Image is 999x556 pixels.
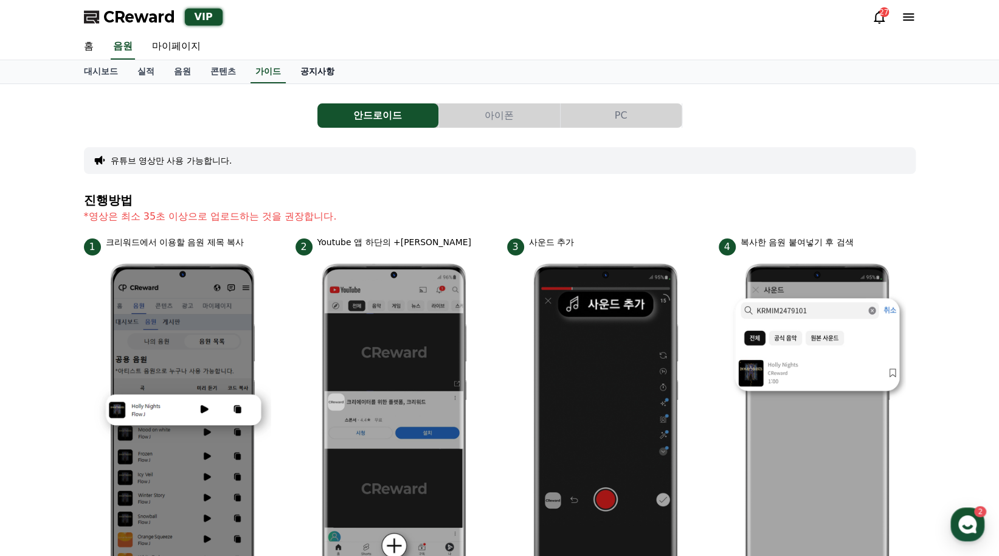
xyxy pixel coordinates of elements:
[439,103,560,128] button: 아이폰
[317,103,438,128] button: 안드로이드
[157,386,233,416] a: 설정
[4,386,80,416] a: 홈
[291,60,344,83] a: 공지사항
[317,236,471,249] p: Youtube 앱 하단의 +[PERSON_NAME]
[74,60,128,83] a: 대시보드
[84,238,101,255] span: 1
[741,236,854,249] p: 복사한 음원 붙여넣기 후 검색
[106,236,244,249] p: 크리워드에서 이용할 음원 제목 복사
[84,193,916,207] h4: 진행방법
[111,405,126,414] span: 대화
[439,103,561,128] a: 아이폰
[84,209,916,224] p: *영상은 최소 35초 이상으로 업로드하는 것을 권장합니다.
[103,7,175,27] span: CReward
[296,238,313,255] span: 2
[128,60,164,83] a: 실적
[317,103,439,128] a: 안드로이드
[529,236,574,249] p: 사운드 추가
[74,34,103,60] a: 홈
[561,103,682,128] button: PC
[142,34,210,60] a: 마이페이지
[719,238,736,255] span: 4
[251,60,286,83] a: 가이드
[80,386,157,416] a: 2대화
[84,7,175,27] a: CReward
[201,60,246,83] a: 콘텐츠
[38,404,46,414] span: 홈
[111,155,232,167] button: 유튜브 영상만 사용 가능합니다.
[188,404,202,414] span: 설정
[872,10,887,24] a: 27
[185,9,223,26] div: VIP
[123,385,128,395] span: 2
[507,238,524,255] span: 3
[164,60,201,83] a: 음원
[879,7,889,17] div: 27
[111,34,135,60] a: 음원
